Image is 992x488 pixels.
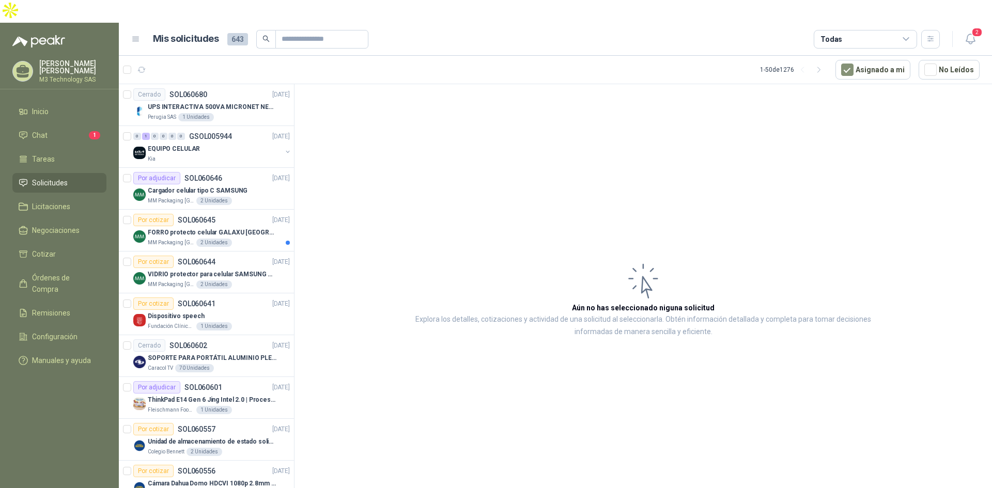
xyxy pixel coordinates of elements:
[148,228,276,238] p: FORRO protecto celular GALAXU [GEOGRAPHIC_DATA] A16 5G
[133,297,174,310] div: Por cotizar
[89,131,100,139] span: 1
[169,342,207,349] p: SOL060602
[148,364,173,372] p: Caracol TV
[148,406,194,414] p: Fleischmann Foods S.A.
[133,314,146,326] img: Company Logo
[148,322,194,330] p: Fundación Clínica Shaio
[12,327,106,347] a: Configuración
[151,133,159,140] div: 0
[177,133,185,140] div: 0
[133,256,174,268] div: Por cotizar
[12,102,106,121] a: Inicio
[148,448,184,456] p: Colegio Bennett
[272,132,290,141] p: [DATE]
[32,177,68,188] span: Solicitudes
[12,173,106,193] a: Solicitudes
[32,307,70,319] span: Remisiones
[133,230,146,243] img: Company Logo
[32,272,97,295] span: Órdenes de Compra
[119,210,294,251] a: Por cotizarSOL060645[DATE] Company LogoFORRO protecto celular GALAXU [GEOGRAPHIC_DATA] A16 5GMM P...
[133,214,174,226] div: Por cotizar
[178,300,215,307] p: SOL060641
[971,27,983,37] span: 2
[12,125,106,145] a: Chat1
[148,270,276,279] p: VIDRIO protector para celular SAMSUNG GALAXI A16 5G
[12,351,106,370] a: Manuales y ayuda
[133,105,146,117] img: Company Logo
[148,395,276,405] p: ThinkPad E14 Gen 6 Jing Intel 2.0 | Procesador Intel Core Ultra 5 125U ( 12
[148,311,205,321] p: Dispositivo speech
[760,61,827,78] div: 1 - 50 de 1276
[189,133,232,140] p: GSOL005944
[119,168,294,210] a: Por adjudicarSOL060646[DATE] Company LogoCargador celular tipo C SAMSUNGMM Packaging [GEOGRAPHIC_...
[835,60,910,80] button: Asignado a mi
[572,302,715,313] h3: Aún no has seleccionado niguna solicitud
[272,257,290,267] p: [DATE]
[32,355,91,366] span: Manuales y ayuda
[133,398,146,410] img: Company Logo
[184,384,222,391] p: SOL060601
[272,424,290,434] p: [DATE]
[196,406,232,414] div: 1 Unidades
[133,423,174,435] div: Por cotizar
[12,35,65,48] img: Logo peakr
[133,356,146,368] img: Company Logo
[820,34,842,45] div: Todas
[32,248,56,260] span: Cotizar
[133,172,180,184] div: Por adjudicar
[148,113,176,121] p: Perugia SAS
[133,130,292,163] a: 0 1 0 0 0 0 GSOL005944[DATE] Company LogoEQUIPO CELULARKia
[32,153,55,165] span: Tareas
[133,439,146,452] img: Company Logo
[160,133,167,140] div: 0
[272,90,290,100] p: [DATE]
[119,335,294,377] a: CerradoSOL060602[DATE] Company LogoSOPORTE PARA PORTÁTIL ALUMINIO PLEGABLE VTACaracol TV70 Unidades
[119,419,294,461] a: Por cotizarSOL060557[DATE] Company LogoUnidad de almacenamiento de estado solido Marca SK hynix [...
[39,60,106,74] p: [PERSON_NAME] [PERSON_NAME]
[133,147,146,159] img: Company Logo
[961,30,980,49] button: 2
[187,448,222,456] div: 2 Unidades
[148,437,276,447] p: Unidad de almacenamiento de estado solido Marca SK hynix [DATE] NVMe 256GB HFM256GDJTNG-8310A M.2...
[178,113,214,121] div: 1 Unidades
[148,186,247,196] p: Cargador celular tipo C SAMSUNG
[196,197,232,205] div: 2 Unidades
[12,221,106,240] a: Negociaciones
[148,197,194,205] p: MM Packaging [GEOGRAPHIC_DATA]
[148,144,200,154] p: EQUIPO CELULAR
[272,383,290,392] p: [DATE]
[133,88,165,101] div: Cerrado
[32,201,70,212] span: Licitaciones
[148,353,276,363] p: SOPORTE PARA PORTÁTIL ALUMINIO PLEGABLE VTA
[168,133,176,140] div: 0
[272,341,290,351] p: [DATE]
[133,465,174,477] div: Por cotizar
[119,251,294,293] a: Por cotizarSOL060644[DATE] Company LogoVIDRIO protector para celular SAMSUNG GALAXI A16 5GMM Pack...
[32,225,80,236] span: Negociaciones
[178,426,215,433] p: SOL060557
[12,268,106,299] a: Órdenes de Compra
[133,272,146,285] img: Company Logo
[148,102,276,112] p: UPS INTERACTIVA 500VA MICRONET NEGRA MARCA: POWEST NICOMAR
[119,84,294,126] a: CerradoSOL060680[DATE] Company LogoUPS INTERACTIVA 500VA MICRONET NEGRA MARCA: POWEST NICOMARPeru...
[272,466,290,476] p: [DATE]
[32,331,78,342] span: Configuración
[196,322,232,330] div: 1 Unidades
[148,155,156,163] p: Kia
[39,76,106,83] p: M3 Technology SAS
[148,280,194,289] p: MM Packaging [GEOGRAPHIC_DATA]
[32,106,49,117] span: Inicio
[919,60,980,80] button: No Leídos
[262,35,270,42] span: search
[175,364,214,372] div: 70 Unidades
[169,91,207,98] p: SOL060680
[272,215,290,225] p: [DATE]
[227,33,248,45] span: 643
[178,258,215,265] p: SOL060644
[133,133,141,140] div: 0
[153,32,219,46] h1: Mis solicitudes
[184,175,222,182] p: SOL060646
[178,216,215,224] p: SOL060645
[133,339,165,352] div: Cerrado
[272,299,290,309] p: [DATE]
